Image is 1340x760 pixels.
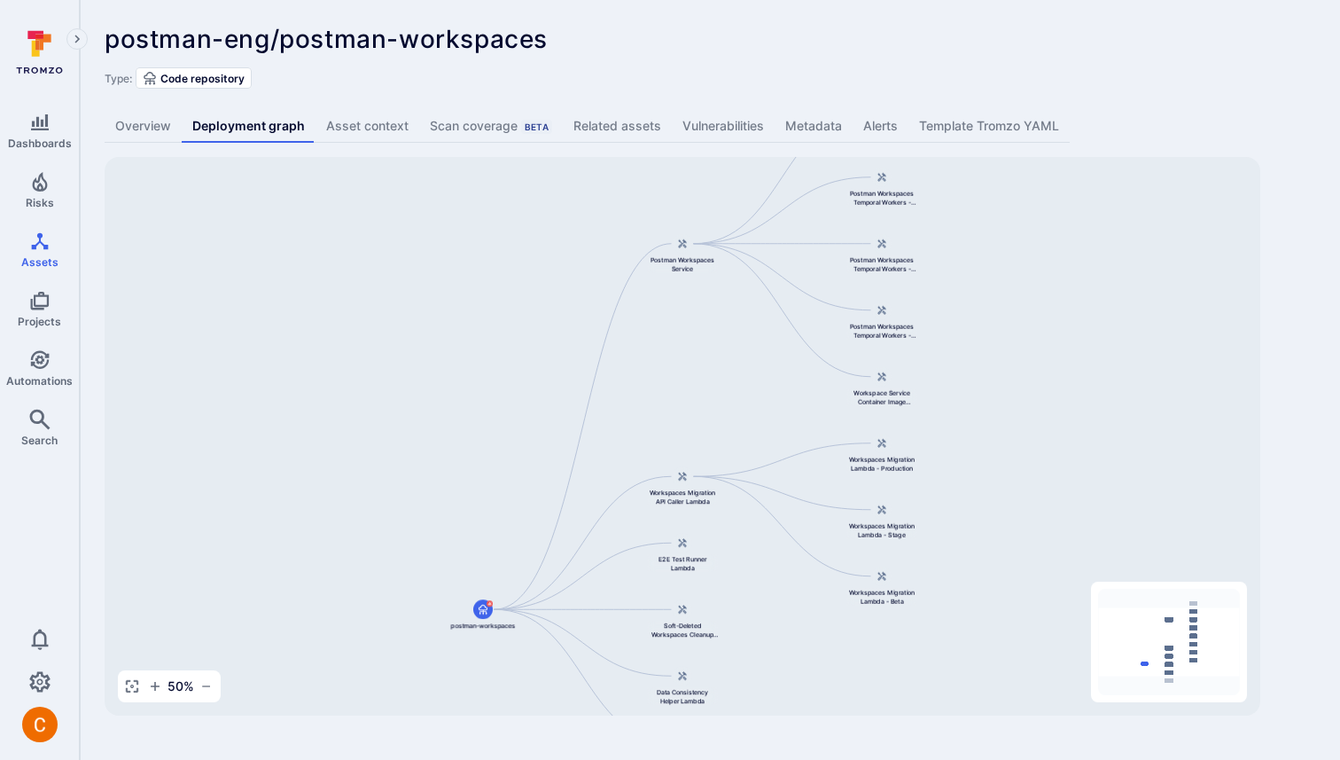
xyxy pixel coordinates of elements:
a: Asset context [316,110,419,143]
i: Expand navigation menu [71,32,83,47]
span: postman-workspaces [451,621,516,630]
span: E2E Test Runner Lambda [647,554,718,572]
span: Assets [21,255,58,269]
span: Search [21,434,58,447]
span: Type: [105,72,132,85]
span: Automations [6,374,73,388]
div: Camilo Rivera [22,707,58,742]
img: ACg8ocJuq_DPPTkXyD9OlTnVLvDrpObecjcADscmEHLMiTyEnTELew=s96-c [22,707,58,742]
span: Postman Workspaces Temporal Workers - Preview [846,322,917,340]
span: postman-eng/postman-workspaces [105,24,548,54]
span: Data Consistency Helper Lambda [647,687,718,705]
span: Postman Workspaces Temporal Workers - Beta [846,255,917,273]
span: Workspace Service Container Image Repository [846,388,917,406]
a: Related assets [563,110,672,143]
span: Code repository [160,72,245,85]
span: Postman Workspaces Temporal Workers - Stage [846,189,917,207]
button: Expand navigation menu [66,28,88,50]
span: Risks [26,196,54,209]
span: Workspaces Migration Lambda - Stage [846,521,917,539]
span: Postman Workspaces Service [647,255,718,273]
div: Beta [521,120,552,134]
a: Deployment graph [182,110,316,143]
span: Projects [18,315,61,328]
a: Alerts [853,110,908,143]
a: Metadata [775,110,853,143]
div: Asset tabs [105,110,1315,143]
a: Overview [105,110,182,143]
a: Vulnerabilities [672,110,775,143]
span: Workspaces Migration Lambda - Production [846,455,917,473]
a: Template Tromzo YAML [908,110,1070,143]
span: Workspaces Migration Lambda - Beta [846,588,917,606]
span: Soft-Deleted Workspaces Cleanup Lambda [647,621,718,639]
div: Scan coverage [430,117,552,135]
span: Dashboards [8,137,72,150]
span: Workspaces Migration API Caller Lambda [647,488,718,505]
span: 50 % [167,678,194,695]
